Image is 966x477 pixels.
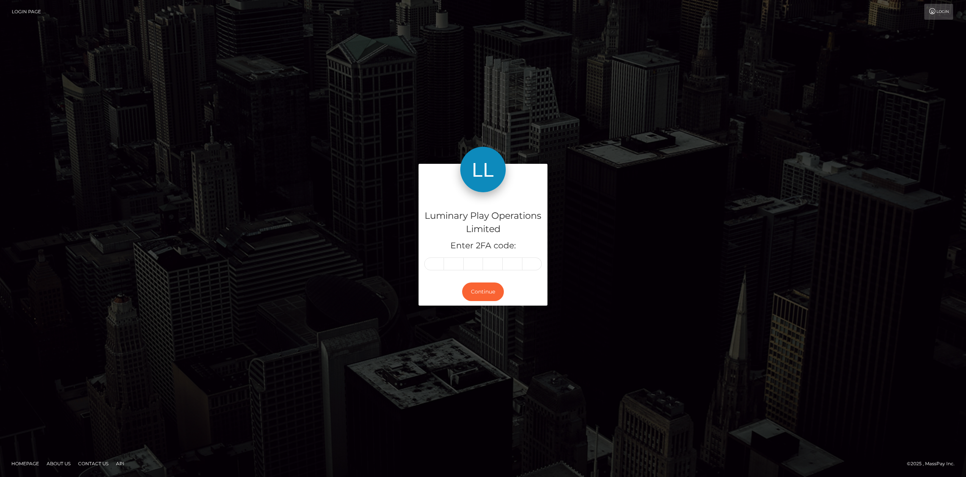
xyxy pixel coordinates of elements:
a: About Us [44,458,74,469]
a: Homepage [8,458,42,469]
h4: Luminary Play Operations Limited [424,209,542,236]
img: Luminary Play Operations Limited [460,147,506,192]
button: Continue [462,282,504,301]
div: © 2025 , MassPay Inc. [907,460,960,468]
a: Login [924,4,953,20]
a: Contact Us [75,458,111,469]
h5: Enter 2FA code: [424,240,542,252]
a: API [113,458,127,469]
a: Login Page [12,4,41,20]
